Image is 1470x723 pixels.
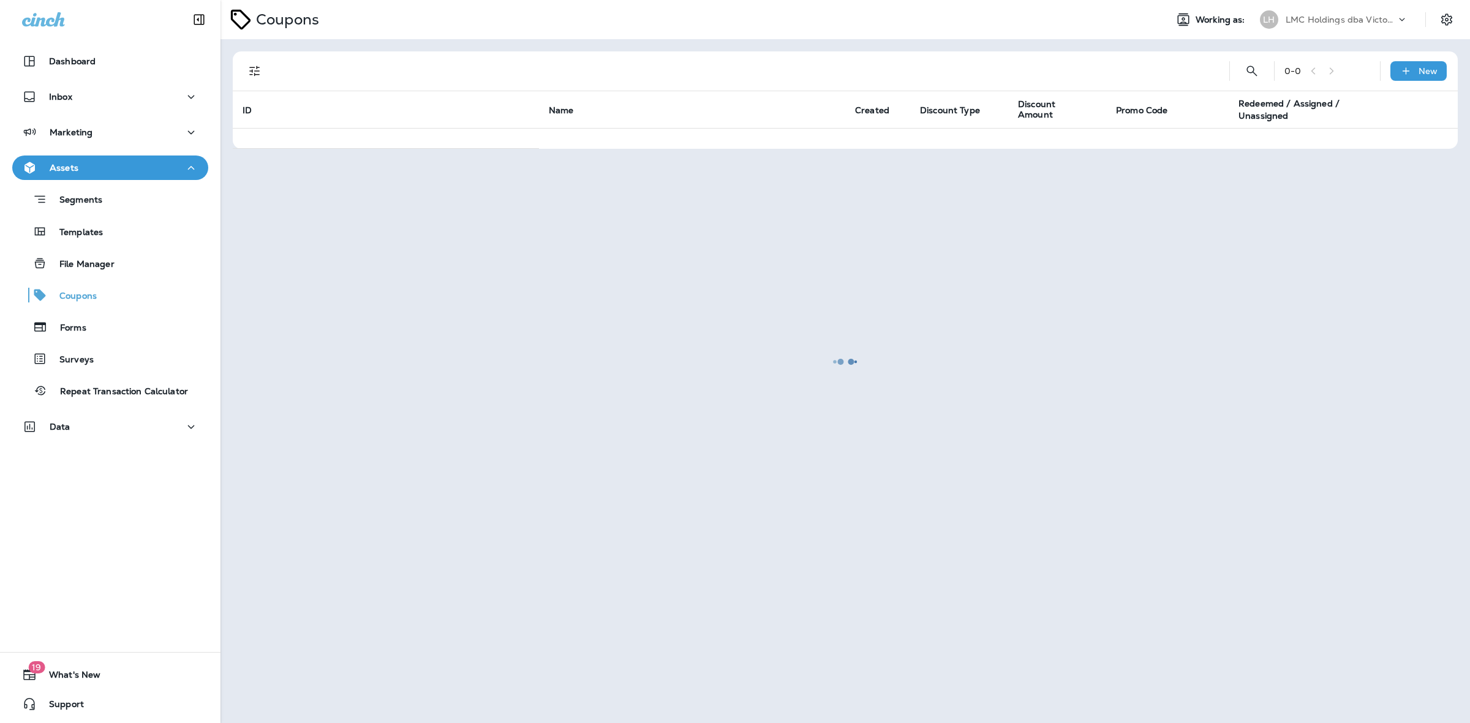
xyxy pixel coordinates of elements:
[12,120,208,144] button: Marketing
[47,227,103,239] p: Templates
[12,378,208,403] button: Repeat Transaction Calculator
[48,386,188,398] p: Repeat Transaction Calculator
[12,219,208,244] button: Templates
[12,155,208,180] button: Assets
[182,7,216,32] button: Collapse Sidebar
[50,163,78,173] p: Assets
[12,346,208,372] button: Surveys
[12,84,208,109] button: Inbox
[12,314,208,340] button: Forms
[47,291,97,302] p: Coupons
[37,699,84,714] span: Support
[50,127,92,137] p: Marketing
[12,186,208,212] button: Segments
[1419,66,1438,76] p: New
[47,259,115,271] p: File Manager
[37,670,100,684] span: What's New
[28,661,45,673] span: 19
[47,195,102,207] p: Segments
[12,414,208,439] button: Data
[12,250,208,276] button: File Manager
[50,422,70,432] p: Data
[47,354,94,366] p: Surveys
[12,49,208,73] button: Dashboard
[12,282,208,308] button: Coupons
[49,92,72,102] p: Inbox
[49,56,96,66] p: Dashboard
[48,323,86,334] p: Forms
[12,692,208,716] button: Support
[12,662,208,687] button: 19What's New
